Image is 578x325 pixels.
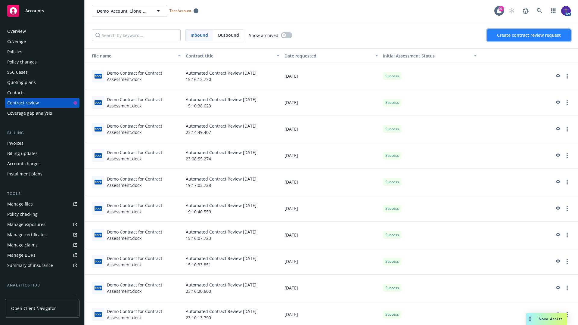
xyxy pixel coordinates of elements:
a: more [564,205,571,212]
div: Policy checking [7,209,38,219]
a: preview [554,311,561,318]
a: more [564,125,571,133]
button: Demo_Account_Clone_QA_CR_Tests_Demo [92,5,167,17]
a: Policy changes [5,57,79,67]
span: Success [385,126,399,132]
div: Billing updates [7,149,38,158]
span: Success [385,206,399,211]
div: Contacts [7,88,25,97]
a: Coverage gap analysis [5,108,79,118]
div: [DATE] [282,248,381,275]
span: docx [95,127,102,131]
a: preview [554,73,561,80]
button: Date requested [282,48,381,63]
div: Policy changes [7,57,37,67]
div: Manage certificates [7,230,47,240]
div: [DATE] [282,142,381,169]
div: Installment plans [7,169,42,179]
a: more [564,231,571,239]
a: Policy checking [5,209,79,219]
div: Manage claims [7,240,38,250]
div: Demo Contract for Contract Assessment.docx [107,176,181,188]
a: Report a Bug [520,5,532,17]
a: Manage claims [5,240,79,250]
span: docx [95,286,102,290]
a: preview [554,178,561,186]
a: preview [554,231,561,239]
div: [DATE] [282,63,381,89]
span: Outbound [218,32,239,38]
div: Invoices [7,138,23,148]
span: Accounts [25,8,44,13]
a: Contract review [5,98,79,108]
div: Loss summary generator [7,291,57,300]
a: more [564,311,571,318]
a: more [564,152,571,159]
div: Automated Contract Review [DATE] 15:16:07.723 [183,222,282,248]
span: Demo_Account_Clone_QA_CR_Tests_Demo [97,8,149,14]
div: [DATE] [282,169,381,195]
a: Start snowing [506,5,518,17]
a: preview [554,99,561,106]
a: Summary of insurance [5,261,79,270]
div: Account charges [7,159,41,169]
span: Open Client Navigator [11,305,56,311]
span: docx [95,74,102,78]
div: 99+ [499,6,504,11]
div: Overview [7,26,26,36]
span: docx [95,206,102,211]
div: [DATE] [282,222,381,248]
span: Show archived [249,32,278,39]
a: preview [554,205,561,212]
span: Test Account [167,8,201,14]
div: Manage files [7,199,33,209]
button: Create contract review request [487,29,571,41]
div: Demo Contract for Contract Assessment.docx [107,255,181,268]
span: Success [385,153,399,158]
a: Manage certificates [5,230,79,240]
span: docx [95,312,102,317]
div: Demo Contract for Contract Assessment.docx [107,229,181,241]
a: preview [554,258,561,265]
div: [DATE] [282,195,381,222]
a: more [564,99,571,106]
div: Automated Contract Review [DATE] 15:10:38.623 [183,89,282,116]
div: Demo Contract for Contract Assessment.docx [107,96,181,109]
div: Demo Contract for Contract Assessment.docx [107,149,181,162]
div: Summary of insurance [7,261,53,270]
span: docx [95,100,102,105]
div: Demo Contract for Contract Assessment.docx [107,308,181,321]
div: Policies [7,47,22,57]
span: Success [385,232,399,238]
div: Drag to move [526,313,534,325]
a: Loss summary generator [5,291,79,300]
a: Accounts [5,2,79,19]
a: Contacts [5,88,79,97]
a: preview [554,125,561,133]
a: Search [533,5,545,17]
span: Manage exposures [5,220,79,229]
div: Billing [5,130,79,136]
span: Nova Assist [539,316,562,321]
div: Automated Contract Review [DATE] 15:10:33.851 [183,248,282,275]
a: more [564,178,571,186]
div: Toggle SortBy [383,53,470,59]
a: more [564,258,571,265]
div: Automated Contract Review [DATE] 19:10:40.559 [183,195,282,222]
a: Manage BORs [5,250,79,260]
span: Initial Assessment Status [383,53,435,59]
div: Coverage [7,37,26,46]
button: Nova Assist [526,313,567,325]
div: Demo Contract for Contract Assessment.docx [107,70,181,82]
div: Manage BORs [7,250,36,260]
div: Analytics hub [5,282,79,288]
a: more [564,73,571,80]
div: Automated Contract Review [DATE] 23:08:55.274 [183,142,282,169]
a: SSC Cases [5,67,79,77]
div: Manage exposures [7,220,45,229]
a: Installment plans [5,169,79,179]
a: Policies [5,47,79,57]
span: Inbound [191,32,208,38]
span: docx [95,259,102,264]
